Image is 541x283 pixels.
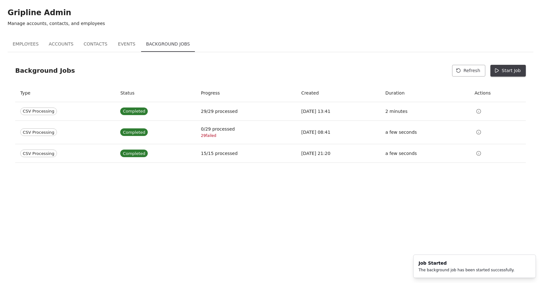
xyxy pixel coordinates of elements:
button: Start Job [490,65,526,77]
th: Status [115,84,196,102]
th: Progress [196,84,296,102]
p: a few seconds [385,129,464,135]
span: CSV Processing [21,151,57,157]
span: 29 failed [201,133,216,138]
h6: Background Jobs [15,65,75,76]
th: Actions [469,84,526,102]
th: Created [296,84,380,102]
button: View Details [475,107,483,115]
span: CSV Processing [21,129,57,136]
button: Refresh [452,65,485,77]
th: Type [15,84,115,102]
button: Employees [8,37,44,52]
div: The background job has been started successfully. [419,268,514,273]
button: Events [112,37,141,52]
h5: Gripline Admin [8,8,105,18]
p: [DATE] 13:41 [301,108,375,114]
p: a few seconds [385,150,464,157]
button: Contacts [78,37,112,52]
p: 29/29 processed [201,108,291,114]
span: Completed [120,151,148,157]
div: Job Started [419,260,514,266]
span: Completed [120,129,148,136]
p: [DATE] 08:41 [301,129,375,135]
p: 0/29 processed [201,126,291,132]
button: Background Jobs [141,37,195,52]
button: Accounts [44,37,78,52]
p: [DATE] 21:20 [301,150,375,157]
span: CSV Processing [21,108,57,114]
span: Completed [120,108,148,114]
th: Duration [380,84,469,102]
button: View Details [475,128,483,136]
p: 15/15 processed [201,150,291,157]
p: Manage accounts, contacts, and employees [8,20,105,27]
p: 2 minutes [385,108,464,114]
button: View Details [475,149,483,157]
